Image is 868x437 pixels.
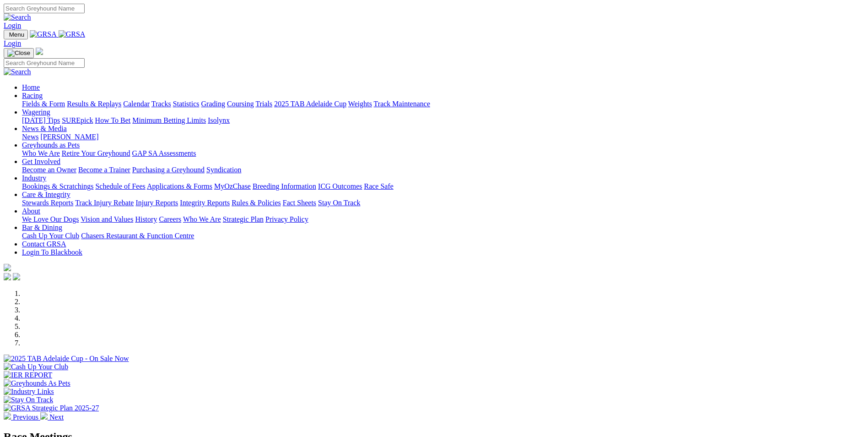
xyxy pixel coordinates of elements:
[40,413,64,421] a: Next
[22,149,864,158] div: Greyhounds as Pets
[159,215,181,223] a: Careers
[4,363,68,371] img: Cash Up Your Club
[201,100,225,108] a: Grading
[4,404,99,412] img: GRSA Strategic Plan 2025-27
[318,199,360,207] a: Stay On Track
[223,215,264,223] a: Strategic Plan
[22,191,70,198] a: Care & Integrity
[151,100,171,108] a: Tracks
[132,116,206,124] a: Minimum Betting Limits
[40,412,48,420] img: chevron-right-pager-white.svg
[173,100,199,108] a: Statistics
[318,182,362,190] a: ICG Outcomes
[232,199,281,207] a: Rules & Policies
[22,182,864,191] div: Industry
[4,273,11,280] img: facebook.svg
[7,49,30,57] img: Close
[49,413,64,421] span: Next
[22,116,60,124] a: [DATE] Tips
[22,199,864,207] div: Care & Integrity
[22,248,82,256] a: Login To Blackbook
[132,166,205,174] a: Purchasing a Greyhound
[364,182,393,190] a: Race Safe
[22,182,93,190] a: Bookings & Scratchings
[22,108,50,116] a: Wagering
[22,166,76,174] a: Become an Owner
[183,215,221,223] a: Who We Are
[22,100,65,108] a: Fields & Form
[4,412,11,420] img: chevron-left-pager-white.svg
[4,22,21,29] a: Login
[22,158,60,165] a: Get Involved
[283,199,316,207] a: Fact Sheets
[123,100,150,108] a: Calendar
[40,133,98,141] a: [PERSON_NAME]
[135,215,157,223] a: History
[59,30,86,38] img: GRSA
[62,149,130,157] a: Retire Your Greyhound
[22,215,79,223] a: We Love Our Dogs
[22,92,43,99] a: Racing
[22,207,40,215] a: About
[22,224,62,231] a: Bar & Dining
[253,182,316,190] a: Breeding Information
[22,133,864,141] div: News & Media
[147,182,212,190] a: Applications & Forms
[22,125,67,132] a: News & Media
[4,4,85,13] input: Search
[4,13,31,22] img: Search
[4,388,54,396] img: Industry Links
[13,273,20,280] img: twitter.svg
[22,166,864,174] div: Get Involved
[348,100,372,108] a: Weights
[22,133,38,141] a: News
[255,100,272,108] a: Trials
[214,182,251,190] a: MyOzChase
[22,240,66,248] a: Contact GRSA
[227,100,254,108] a: Coursing
[62,116,93,124] a: SUREpick
[4,396,53,404] img: Stay On Track
[67,100,121,108] a: Results & Replays
[22,116,864,125] div: Wagering
[22,215,864,224] div: About
[4,355,129,363] img: 2025 TAB Adelaide Cup - On Sale Now
[22,100,864,108] div: Racing
[95,182,145,190] a: Schedule of Fees
[208,116,230,124] a: Isolynx
[274,100,346,108] a: 2025 TAB Adelaide Cup
[180,199,230,207] a: Integrity Reports
[22,199,73,207] a: Stewards Reports
[22,174,46,182] a: Industry
[4,58,85,68] input: Search
[13,413,38,421] span: Previous
[30,30,57,38] img: GRSA
[4,48,34,58] button: Toggle navigation
[9,31,24,38] span: Menu
[4,413,40,421] a: Previous
[81,215,133,223] a: Vision and Values
[4,371,52,379] img: IER REPORT
[374,100,430,108] a: Track Maintenance
[132,149,196,157] a: GAP SA Assessments
[4,68,31,76] img: Search
[36,48,43,55] img: logo-grsa-white.png
[265,215,308,223] a: Privacy Policy
[4,30,28,39] button: Toggle navigation
[4,379,70,388] img: Greyhounds As Pets
[95,116,131,124] a: How To Bet
[22,83,40,91] a: Home
[78,166,130,174] a: Become a Trainer
[4,264,11,271] img: logo-grsa-white.png
[22,141,80,149] a: Greyhounds as Pets
[22,232,864,240] div: Bar & Dining
[206,166,241,174] a: Syndication
[75,199,134,207] a: Track Injury Rebate
[22,149,60,157] a: Who We Are
[4,39,21,47] a: Login
[135,199,178,207] a: Injury Reports
[81,232,194,240] a: Chasers Restaurant & Function Centre
[22,232,79,240] a: Cash Up Your Club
